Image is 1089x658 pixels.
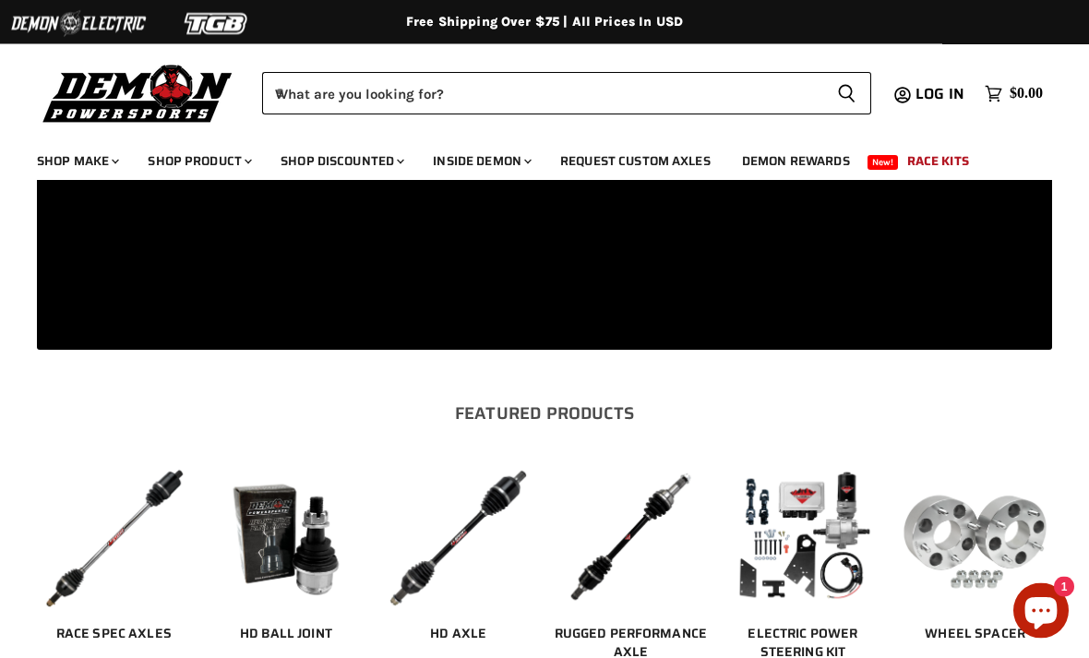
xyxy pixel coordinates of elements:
span: $0.00 [1010,85,1043,102]
a: $0.00 [975,80,1052,107]
a: Race Spec Axles [56,626,172,642]
a: Log in [907,86,975,102]
img: TGB Logo 2 [148,6,286,42]
img: Wheel Spacer [898,462,1052,616]
a: Inside Demon [419,142,543,180]
a: Shop Make [23,142,130,180]
inbox-online-store-chat: Shopify online store chat [1008,583,1074,643]
input: When autocomplete results are available use up and down arrows to review and enter to select [262,72,822,114]
img: HD Axle [381,462,535,616]
a: HD Ball Joint [240,626,332,642]
span: New! [868,155,899,170]
button: Search [822,72,871,114]
a: HD Axle [430,626,486,642]
a: Request Custom Axles [546,142,724,180]
form: Product [262,72,871,114]
a: Wheel Spacer [925,626,1025,642]
a: Demon Rewards [728,142,864,180]
img: Demon Electric Logo 2 [9,6,148,42]
ul: Main menu [23,135,1038,180]
h2: FEATURED PRODUCTS [44,404,1046,424]
span: Race Spec Axles [56,626,172,644]
span: Log in [915,82,964,105]
img: Electric Power Steering Kit [726,462,880,616]
a: Race Kits [893,142,983,180]
a: Shop Discounted [267,142,415,180]
img: Demon X-Treme Axle [37,462,191,616]
img: Rugged Performance Axle [554,462,708,616]
img: HD Ball Joint [209,462,364,616]
a: Shop Product [134,142,263,180]
span: HD Axle [430,626,486,644]
img: Demon Powersports [37,60,239,126]
span: HD Ball Joint [240,626,332,644]
span: Wheel Spacer [925,626,1025,644]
